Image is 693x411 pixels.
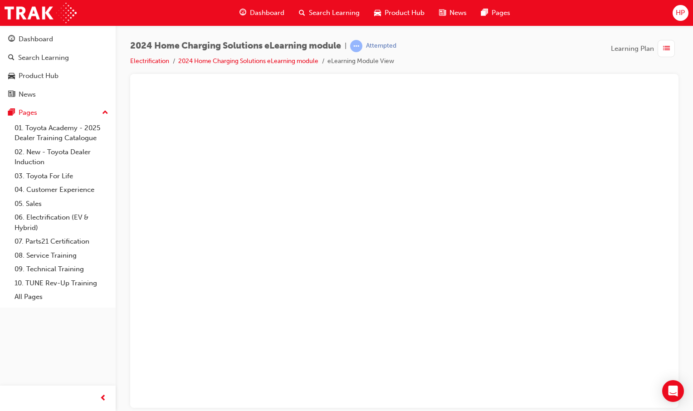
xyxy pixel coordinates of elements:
[367,4,432,22] a: car-iconProduct Hub
[11,121,112,145] a: 01. Toyota Academy - 2025 Dealer Training Catalogue
[4,29,112,104] button: DashboardSearch LearningProduct HubNews
[662,380,684,402] div: Open Intercom Messenger
[19,108,37,118] div: Pages
[5,3,77,23] img: Trak
[250,8,284,18] span: Dashboard
[4,104,112,121] button: Pages
[100,393,107,404] span: prev-icon
[19,71,59,81] div: Product Hub
[19,89,36,100] div: News
[474,4,517,22] a: pages-iconPages
[676,8,685,18] span: HP
[130,41,341,51] span: 2024 Home Charging Solutions eLearning module
[481,7,488,19] span: pages-icon
[350,40,362,52] span: learningRecordVerb_ATTEMPT-icon
[11,249,112,263] a: 08. Service Training
[345,41,346,51] span: |
[4,68,112,84] a: Product Hub
[239,7,246,19] span: guage-icon
[449,8,467,18] span: News
[11,262,112,276] a: 09. Technical Training
[130,57,169,65] a: Electrification
[18,53,69,63] div: Search Learning
[178,57,318,65] a: 2024 Home Charging Solutions eLearning module
[385,8,425,18] span: Product Hub
[11,290,112,304] a: All Pages
[102,107,108,119] span: up-icon
[4,86,112,103] a: News
[673,5,688,21] button: HP
[663,43,670,54] span: list-icon
[8,72,15,80] span: car-icon
[4,31,112,48] a: Dashboard
[299,7,305,19] span: search-icon
[327,56,394,67] li: eLearning Module View
[374,7,381,19] span: car-icon
[439,7,446,19] span: news-icon
[292,4,367,22] a: search-iconSearch Learning
[309,8,360,18] span: Search Learning
[492,8,510,18] span: Pages
[432,4,474,22] a: news-iconNews
[11,145,112,169] a: 02. New - Toyota Dealer Induction
[19,34,53,44] div: Dashboard
[11,183,112,197] a: 04. Customer Experience
[232,4,292,22] a: guage-iconDashboard
[11,235,112,249] a: 07. Parts21 Certification
[366,42,396,50] div: Attempted
[11,197,112,211] a: 05. Sales
[8,54,15,62] span: search-icon
[8,35,15,44] span: guage-icon
[611,40,678,57] button: Learning Plan
[611,44,654,54] span: Learning Plan
[8,109,15,117] span: pages-icon
[11,210,112,235] a: 06. Electrification (EV & Hybrid)
[8,91,15,99] span: news-icon
[4,49,112,66] a: Search Learning
[11,276,112,290] a: 10. TUNE Rev-Up Training
[11,169,112,183] a: 03. Toyota For Life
